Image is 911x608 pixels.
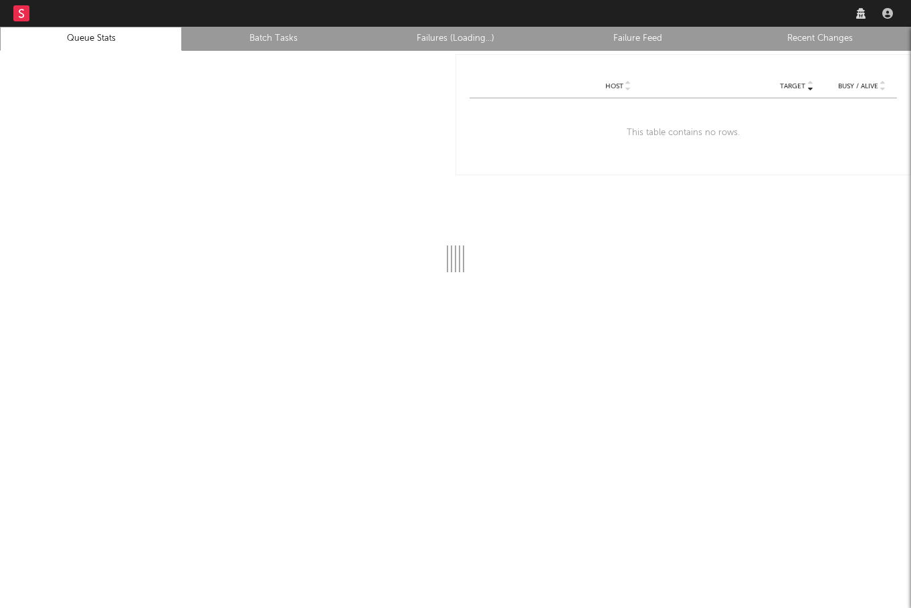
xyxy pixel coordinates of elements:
div: This table contains no rows. [470,98,897,168]
a: Queue Stats [7,31,175,47]
a: Batch Tasks [189,31,357,47]
a: Failure Feed [554,31,721,47]
a: Failures (Loading...) [372,31,539,47]
span: Target [780,82,805,90]
span: Busy / Alive [838,82,878,90]
a: Recent Changes [736,31,904,47]
span: Host [605,82,623,90]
